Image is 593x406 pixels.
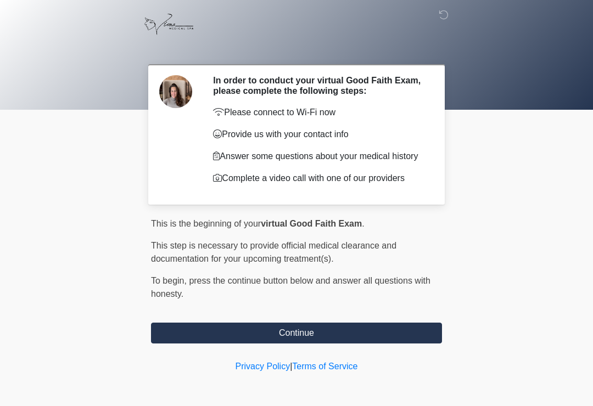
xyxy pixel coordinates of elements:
img: Agent Avatar [159,75,192,108]
h1: ‎ ‎ [143,40,450,60]
p: Please connect to Wi-Fi now [213,106,426,119]
p: Answer some questions about your medical history [213,150,426,163]
a: | [290,362,292,371]
a: Privacy Policy [236,362,290,371]
span: . [362,219,364,228]
span: To begin, [151,276,189,285]
h2: In order to conduct your virtual Good Faith Exam, please complete the following steps: [213,75,426,96]
img: Viona Medical Spa Logo [140,8,198,41]
span: This is the beginning of your [151,219,261,228]
span: This step is necessary to provide official medical clearance and documentation for your upcoming ... [151,241,396,263]
button: Continue [151,323,442,343]
p: Provide us with your contact info [213,128,426,141]
a: Terms of Service [292,362,357,371]
span: press the continue button below and answer all questions with honesty. [151,276,430,298]
p: Complete a video call with one of our providers [213,172,426,185]
strong: virtual Good Faith Exam [261,219,362,228]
